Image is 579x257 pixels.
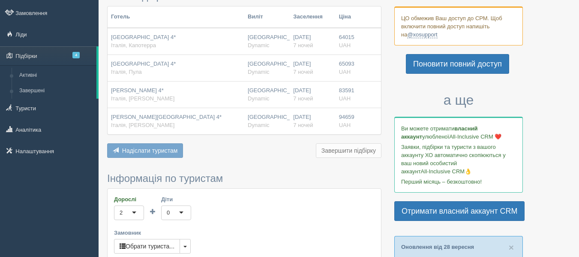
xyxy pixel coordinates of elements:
div: [GEOGRAPHIC_DATA] [248,33,286,49]
span: Італія, Пула [111,69,142,75]
th: Виліт [244,6,290,28]
div: [DATE] [293,33,332,49]
span: 4 [72,52,80,58]
label: Дорослі [114,195,144,203]
span: [GEOGRAPHIC_DATA] 4* [111,60,176,67]
label: Діти [161,195,191,203]
h3: а ще [394,93,523,108]
span: Dynamic [248,122,270,128]
span: All-Inclusive CRM ❤️ [449,133,501,140]
span: [PERSON_NAME][GEOGRAPHIC_DATA] 4* [111,114,222,120]
a: Отримати власний аккаунт CRM [394,201,525,221]
a: Поновити повний доступ [406,54,509,74]
p: Ви можете отримати улюбленої [401,124,516,141]
span: Італія, [PERSON_NAME] [111,95,174,102]
span: [PERSON_NAME] 4* [111,87,164,94]
span: 7 ночей [293,42,313,48]
a: Завершені [15,83,96,99]
div: [GEOGRAPHIC_DATA] [248,113,286,129]
div: [DATE] [293,87,332,103]
span: [GEOGRAPHIC_DATA] 4* [111,34,176,40]
div: 0 [167,209,170,217]
span: Dynamic [248,42,270,48]
span: Італія, Капотерра [111,42,156,48]
span: 65093 [339,60,354,67]
span: All-Inclusive CRM👌 [421,168,472,175]
div: 2 [120,209,123,217]
button: Обрати туриста... [114,239,180,254]
th: Заселення [290,6,335,28]
label: Замовник [114,229,375,237]
div: [DATE] [293,60,332,76]
p: Заявки, підбірки та туристи з вашого аккаунту ХО автоматично скопіюються у ваш новий особистий ак... [401,143,516,175]
p: Перший місяць – безкоштовно! [401,178,516,186]
th: Ціна [336,6,358,28]
div: [GEOGRAPHIC_DATA] [248,87,286,103]
span: 7 ночей [293,95,313,102]
h3: Інформація по туристам [107,173,381,184]
span: UAH [339,95,351,102]
div: ЦО обмежив Ваш доступ до СРМ. Щоб включити повний доступ напишіть на [394,6,523,45]
a: @xosupport [407,31,437,38]
b: власний аккаунт [401,125,478,140]
span: UAH [339,42,351,48]
div: [GEOGRAPHIC_DATA] [248,60,286,76]
span: 64015 [339,34,354,40]
div: [DATE] [293,113,332,129]
span: Надіслати туристам [122,147,178,154]
span: UAH [339,69,351,75]
th: Готель [108,6,244,28]
span: Dynamic [248,95,270,102]
a: Оновлення від 28 вересня [401,244,474,250]
span: 94659 [339,114,354,120]
span: × [509,242,514,252]
button: Завершити підбірку [316,143,381,158]
a: Активні [15,68,96,83]
span: UAH [339,122,351,128]
span: Dynamic [248,69,270,75]
span: 7 ночей [293,69,313,75]
span: Італія, [PERSON_NAME] [111,122,174,128]
span: 83591 [339,87,354,94]
span: 7 ночей [293,122,313,128]
button: Надіслати туристам [107,143,183,158]
button: Close [509,243,514,252]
